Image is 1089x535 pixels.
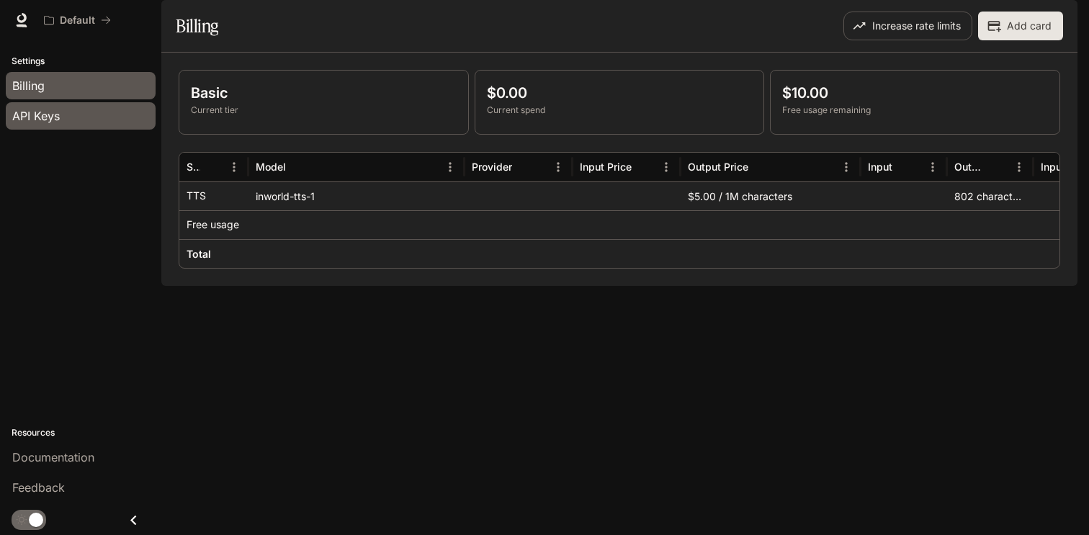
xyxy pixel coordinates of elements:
[187,217,239,232] p: Free usage
[835,156,857,178] button: Menu
[681,181,861,210] div: $5.00 / 1M characters
[750,156,771,178] button: Sort
[187,247,211,261] h6: Total
[514,156,535,178] button: Sort
[922,156,944,178] button: Menu
[782,104,1048,117] p: Free usage remaining
[256,161,286,173] div: Model
[472,161,512,173] div: Provider
[633,156,655,178] button: Sort
[547,156,569,178] button: Menu
[487,82,753,104] p: $0.00
[782,82,1048,104] p: $10.00
[868,161,892,173] div: Input
[978,12,1063,40] button: Add card
[187,161,200,173] div: Service
[37,6,117,35] button: All workspaces
[202,156,223,178] button: Sort
[947,181,1034,210] div: 802 characters
[894,156,915,178] button: Sort
[1008,156,1030,178] button: Menu
[987,156,1008,178] button: Sort
[688,161,748,173] div: Output Price
[248,181,465,210] div: inworld-tts-1
[176,12,218,40] h1: Billing
[954,161,985,173] div: Output
[487,104,753,117] p: Current spend
[187,189,206,203] p: TTS
[60,14,95,27] p: Default
[439,156,461,178] button: Menu
[191,104,457,117] p: Current tier
[191,82,457,104] p: Basic
[223,156,245,178] button: Menu
[843,12,972,40] button: Increase rate limits
[655,156,677,178] button: Menu
[580,161,632,173] div: Input Price
[287,156,309,178] button: Sort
